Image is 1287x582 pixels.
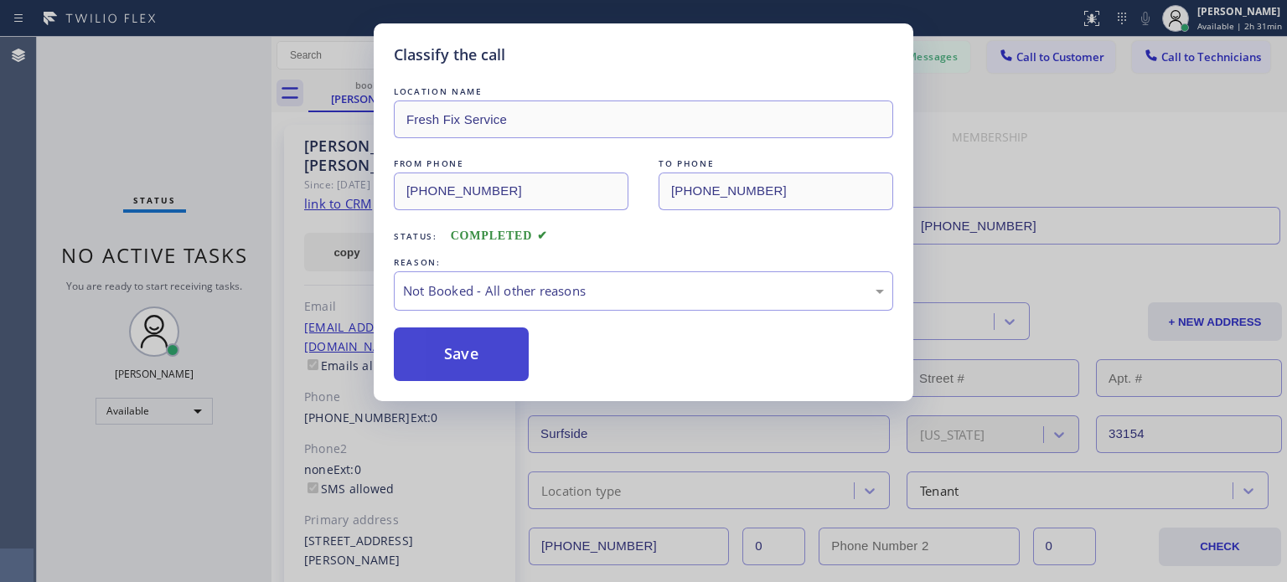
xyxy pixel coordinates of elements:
[394,254,893,271] div: REASON:
[394,327,529,381] button: Save
[659,155,893,173] div: TO PHONE
[394,230,437,242] span: Status:
[394,83,893,100] div: LOCATION NAME
[659,173,893,210] input: To phone
[394,155,628,173] div: FROM PHONE
[394,44,505,66] h5: Classify the call
[403,281,884,301] div: Not Booked - All other reasons
[451,229,548,242] span: COMPLETED
[394,173,628,210] input: From phone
